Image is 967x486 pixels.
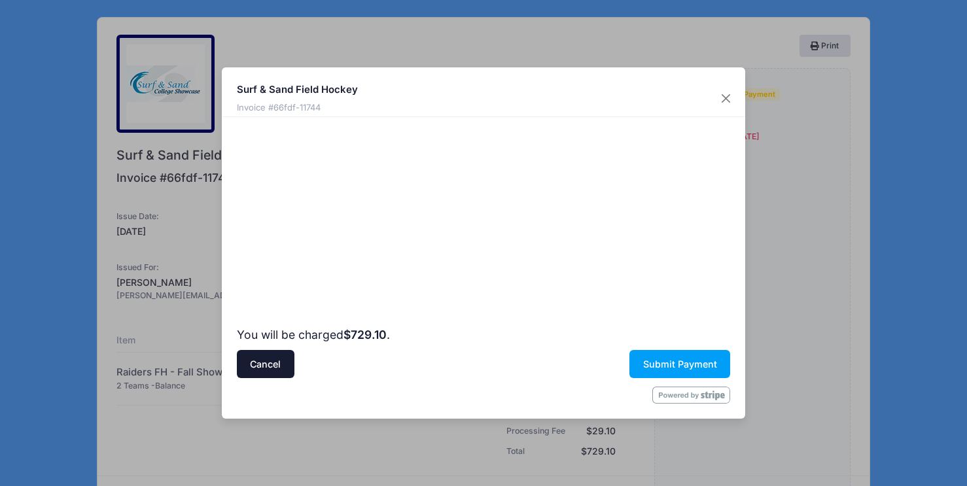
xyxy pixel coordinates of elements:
button: Close [714,86,738,110]
div: Invoice #66fdf-11744 [237,101,358,114]
button: Submit Payment [629,350,730,378]
div: You will be charged . [237,326,731,343]
strong: $729.10 [343,328,387,341]
iframe: Secure payment input frame [487,120,733,322]
iframe: Secure address input frame [234,120,480,269]
button: Cancel [237,350,294,378]
h5: Surf & Sand Field Hockey [237,82,358,97]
